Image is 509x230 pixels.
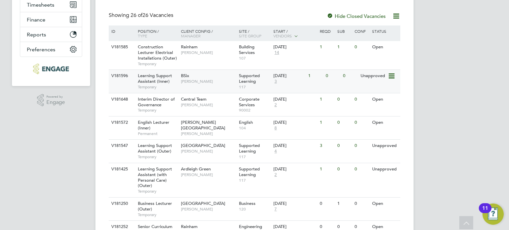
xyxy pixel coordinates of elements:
span: Preferences [27,46,55,53]
div: Open [370,41,399,53]
div: Open [370,198,399,210]
span: Ardleigh Green [181,166,211,172]
div: Conf [353,25,370,37]
span: Site Group [239,33,261,38]
span: Construction Lecturer Electrical Installations (Outer) [138,44,177,61]
span: 2 [273,102,278,108]
div: V181585 [110,41,133,53]
div: 0 [353,41,370,53]
div: 0 [336,140,353,152]
div: V181596 [110,70,133,82]
div: V181425 [110,163,133,175]
div: 0 [324,70,341,82]
span: 7 [273,207,278,212]
span: Interim Director of Governance [138,96,175,108]
div: 0 [336,116,353,129]
span: Corporate Services [239,96,259,108]
span: Type [138,33,147,38]
span: 107 [239,56,270,61]
span: Engage [46,100,65,105]
span: 26 Vacancies [131,12,173,19]
div: V181572 [110,116,133,129]
div: Client Config / [179,25,237,41]
div: 0 [353,163,370,175]
div: 0 [336,163,353,175]
span: Temporary [138,212,178,217]
span: 117 [239,178,270,183]
div: ID [110,25,133,37]
div: Start / [272,25,318,42]
div: [DATE] [273,143,316,149]
span: 90002 [239,108,270,113]
span: Business Lecturer (Outer) [138,201,172,212]
div: Open [370,116,399,129]
div: 1 [307,70,324,82]
span: Central Team [181,96,206,102]
div: 11 [482,208,488,217]
span: Reports [27,31,46,38]
div: 1 [336,198,353,210]
span: Business [239,201,255,206]
span: 26 of [131,12,142,19]
span: Learning Support Assistant (with Personal Care) (Outer) [138,166,172,189]
span: [PERSON_NAME] [181,50,236,55]
span: Rainham [181,44,198,50]
span: English Lecturer (Inner) [138,119,169,131]
span: Rainham [181,224,198,229]
div: 1 [336,41,353,53]
span: BSix [181,73,189,78]
label: Hide Closed Vacancies [327,13,386,19]
span: Permanent [138,131,178,136]
div: 0 [353,93,370,106]
span: [PERSON_NAME] [181,172,236,177]
div: 0 [353,140,370,152]
span: Supported Learning [239,166,260,177]
span: Temporary [138,84,178,90]
span: 117 [239,84,270,90]
span: 117 [239,154,270,160]
button: Open Resource Center, 11 new notifications [482,204,504,225]
button: Reports [20,27,82,42]
div: Reqd [318,25,335,37]
span: Engineering [239,224,262,229]
span: [PERSON_NAME] [181,102,236,108]
div: [DATE] [273,120,316,125]
span: Learning Support Assistant (Outer) [138,143,172,154]
div: Site / [237,25,272,41]
span: 14 [273,50,280,56]
div: 3 [318,140,335,152]
span: Temporary [138,108,178,113]
button: Preferences [20,42,82,57]
div: [DATE] [273,97,316,102]
span: English [239,119,253,125]
div: [DATE] [273,201,316,207]
div: V181250 [110,198,133,210]
span: 2 [273,172,278,178]
span: 104 [239,125,270,131]
span: Manager [181,33,200,38]
div: [DATE] [273,224,316,230]
span: Temporary [138,154,178,160]
span: 120 [239,207,270,212]
span: Learning Support Assistant (Inner) [138,73,172,84]
span: Temporary [138,189,178,194]
span: [PERSON_NAME] [181,79,236,84]
div: Open [370,93,399,106]
span: 3 [273,79,278,84]
span: Supported Learning [239,143,260,154]
div: Sub [336,25,353,37]
span: [GEOGRAPHIC_DATA] [181,143,225,148]
span: [PERSON_NAME][GEOGRAPHIC_DATA] [181,119,225,131]
span: [GEOGRAPHIC_DATA] [181,201,225,206]
img: morganhunt-logo-retina.png [33,64,69,74]
span: Vendors [273,33,292,38]
span: 4 [273,149,278,154]
button: Finance [20,12,82,27]
div: [DATE] [273,73,305,79]
a: Go to home page [20,64,82,74]
a: Powered byEngage [37,94,65,107]
span: [PERSON_NAME] [181,207,236,212]
div: 0 [341,70,359,82]
span: Finance [27,17,45,23]
div: 0 [318,198,335,210]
